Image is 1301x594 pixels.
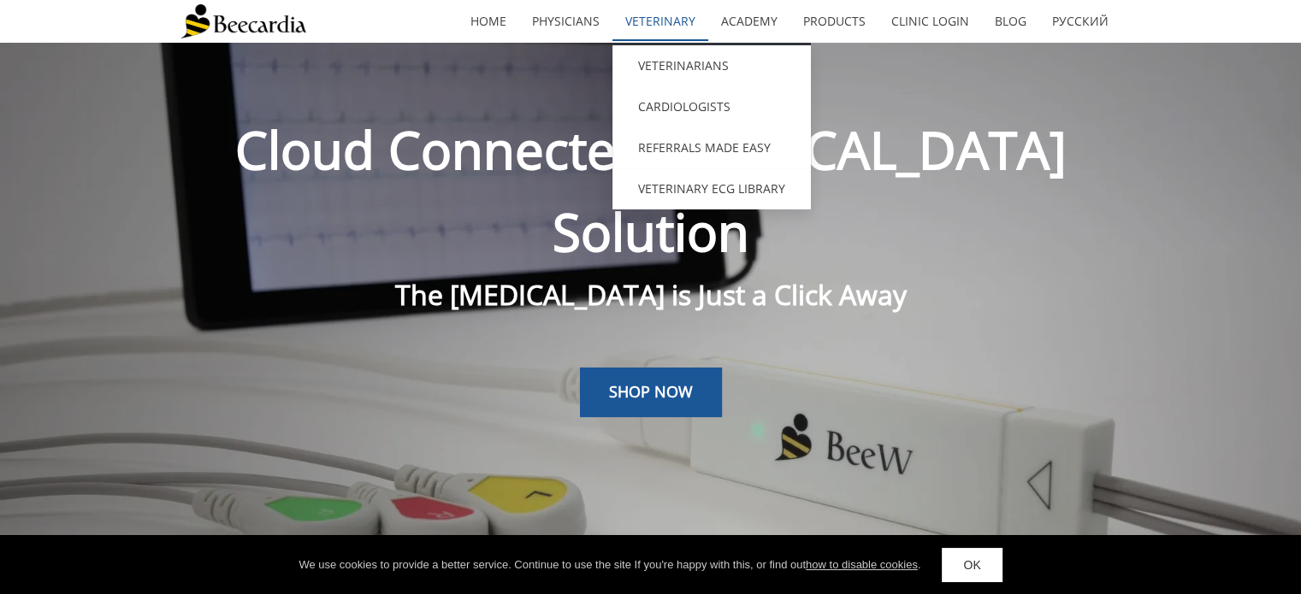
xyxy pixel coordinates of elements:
[612,168,811,209] a: Veterinary ECG Library
[612,86,811,127] a: Cardiologists
[612,45,811,86] a: Veterinarians
[982,2,1039,41] a: Blog
[806,558,918,571] a: how to disable cookies
[395,276,907,313] span: The [MEDICAL_DATA] is Just a Click Away
[612,2,708,41] a: Veterinary
[1039,2,1121,41] a: Русский
[519,2,612,41] a: Physicians
[580,368,722,417] a: SHOP NOW
[942,548,1002,582] a: OK
[612,127,811,168] a: Referrals Made Easy
[790,2,878,41] a: Products
[458,2,519,41] a: home
[609,381,693,402] span: SHOP NOW
[299,556,920,573] div: We use cookies to provide a better service. Continue to use the site If you're happy with this, o...
[708,2,790,41] a: Academy
[235,115,1067,267] span: Cloud Connected [MEDICAL_DATA] Solution
[180,4,306,38] img: Beecardia
[878,2,982,41] a: Clinic Login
